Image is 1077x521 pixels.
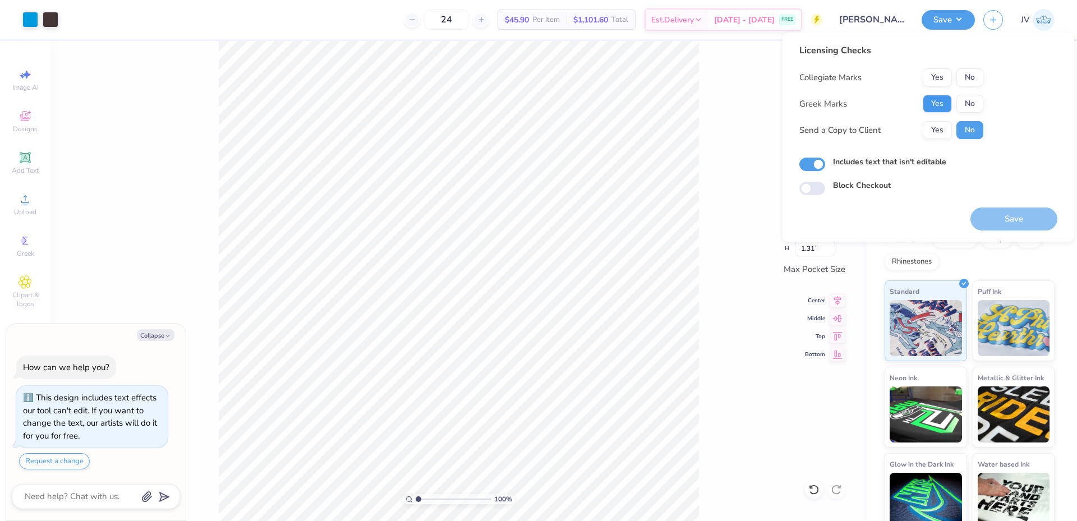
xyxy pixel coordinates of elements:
button: No [956,95,983,113]
span: $1,101.60 [573,14,608,26]
div: Collegiate Marks [799,71,862,84]
span: Neon Ink [890,372,917,384]
span: Glow in the Dark Ink [890,458,954,470]
span: Designs [13,125,38,133]
span: Greek [17,249,34,258]
img: Standard [890,300,962,356]
span: FREE [781,16,793,24]
span: Est. Delivery [651,14,694,26]
span: Per Item [532,14,560,26]
div: Licensing Checks [799,44,983,57]
button: Yes [923,68,952,86]
span: [DATE] - [DATE] [714,14,775,26]
img: Neon Ink [890,386,962,442]
span: Water based Ink [978,458,1029,470]
a: JV [1021,9,1055,31]
input: Untitled Design [831,8,913,31]
span: Puff Ink [978,285,1001,297]
span: Bottom [805,351,825,358]
label: Includes text that isn't editable [833,156,946,168]
img: Metallic & Glitter Ink [978,386,1050,442]
span: Top [805,333,825,340]
span: Total [611,14,628,26]
span: Metallic & Glitter Ink [978,372,1044,384]
button: Yes [923,121,952,139]
button: No [956,121,983,139]
div: Send a Copy to Client [799,124,881,137]
span: Clipart & logos [6,291,45,308]
span: $45.90 [505,14,529,26]
button: Save [922,10,975,30]
span: Center [805,297,825,305]
img: Jo Vincent [1033,9,1055,31]
span: 100 % [494,494,512,504]
span: Add Text [12,166,39,175]
button: No [956,68,983,86]
div: Greek Marks [799,98,847,110]
span: JV [1021,13,1030,26]
span: Upload [14,208,36,216]
span: Standard [890,285,919,297]
div: This design includes text effects our tool can't edit. If you want to change the text, our artist... [23,392,157,441]
span: Image AI [12,83,39,92]
img: Puff Ink [978,300,1050,356]
label: Block Checkout [833,179,891,191]
span: Middle [805,315,825,322]
div: How can we help you? [23,362,109,373]
div: Rhinestones [885,253,939,270]
button: Request a change [19,453,90,469]
input: – – [425,10,468,30]
button: Collapse [137,329,174,341]
button: Yes [923,95,952,113]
